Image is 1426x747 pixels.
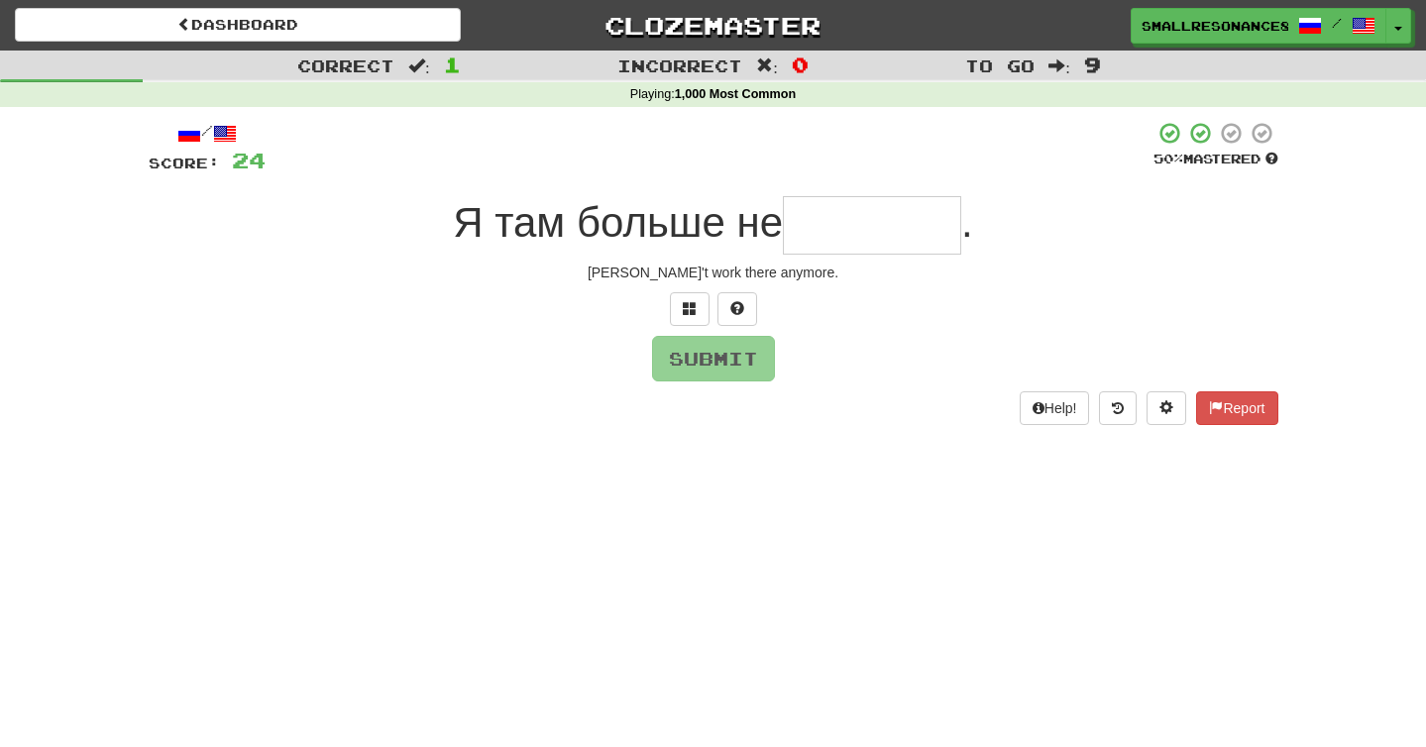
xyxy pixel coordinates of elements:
[453,199,783,246] span: Я там больше не
[232,148,266,172] span: 24
[617,55,742,75] span: Incorrect
[1020,391,1090,425] button: Help!
[15,8,461,42] a: Dashboard
[1084,53,1101,76] span: 9
[1196,391,1277,425] button: Report
[717,292,757,326] button: Single letter hint - you only get 1 per sentence and score half the points! alt+h
[1131,8,1386,44] a: SmallResonance8110 /
[1142,17,1288,35] span: SmallResonance8110
[149,155,220,171] span: Score:
[961,199,973,246] span: .
[1099,391,1137,425] button: Round history (alt+y)
[149,121,266,146] div: /
[444,53,461,76] span: 1
[1153,151,1278,168] div: Mastered
[491,8,936,43] a: Clozemaster
[297,55,394,75] span: Correct
[1153,151,1183,166] span: 50 %
[408,57,430,74] span: :
[675,87,796,101] strong: 1,000 Most Common
[1048,57,1070,74] span: :
[652,336,775,381] button: Submit
[1332,16,1342,30] span: /
[756,57,778,74] span: :
[792,53,809,76] span: 0
[965,55,1035,75] span: To go
[670,292,710,326] button: Switch sentence to multiple choice alt+p
[149,263,1278,282] div: [PERSON_NAME]'t work there anymore.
